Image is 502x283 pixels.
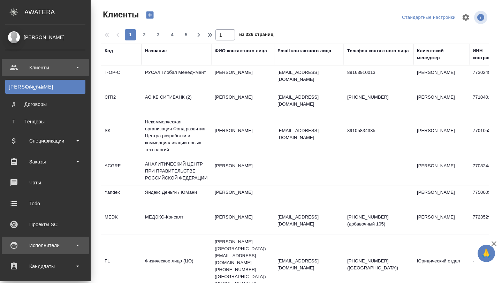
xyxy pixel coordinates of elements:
[277,258,340,271] p: [EMAIL_ADDRESS][DOMAIN_NAME]
[413,90,469,115] td: [PERSON_NAME]
[413,66,469,90] td: [PERSON_NAME]
[9,118,82,125] div: Тендеры
[101,185,142,210] td: Yandex
[101,210,142,235] td: MEDK
[167,29,178,40] button: 4
[142,254,211,278] td: Физическое лицо (ЦО)
[142,185,211,210] td: Яндекс Деньги / ЮМани
[457,9,474,26] span: Настроить таблицу
[24,5,91,19] div: AWATERA
[347,258,410,271] p: [PHONE_NUMBER] ([GEOGRAPHIC_DATA])
[5,261,85,271] div: Кандидаты
[5,136,85,146] div: Спецификации
[347,127,410,134] p: 89105834335
[277,47,331,54] div: Email контактного лица
[101,66,142,90] td: T-OP-C
[5,177,85,188] div: Чаты
[413,124,469,148] td: [PERSON_NAME]
[142,9,158,21] button: Создать
[5,240,85,251] div: Исполнители
[215,47,267,54] div: ФИО контактного лица
[167,31,178,38] span: 4
[277,69,340,83] p: [EMAIL_ADDRESS][DOMAIN_NAME]
[101,254,142,278] td: FL
[5,219,85,230] div: Проекты SC
[9,83,82,90] div: Клиенты
[2,216,89,233] a: Проекты SC
[474,11,489,24] span: Посмотреть информацию
[413,254,469,278] td: Юридический отдел
[478,245,495,262] button: 🙏
[417,47,466,61] div: Клиентский менеджер
[413,159,469,183] td: [PERSON_NAME]
[347,69,410,76] p: 89163910013
[347,214,410,228] p: [PHONE_NUMBER] (добавочный 105)
[145,47,167,54] div: Название
[105,47,113,54] div: Код
[142,210,211,235] td: МЕДЭКС-Консалт
[5,62,85,73] div: Клиенты
[153,29,164,40] button: 3
[5,80,85,94] a: [PERSON_NAME]Клиенты
[5,97,85,111] a: ДДоговоры
[101,90,142,115] td: CITI2
[142,157,211,185] td: АНАЛИТИЧЕСКИЙ ЦЕНТР ПРИ ПРАВИТЕЛЬСТВЕ РОССИЙСКОЙ ФЕДЕРАЦИИ
[9,101,82,108] div: Договоры
[2,195,89,212] a: Todo
[181,29,192,40] button: 5
[5,33,85,41] div: [PERSON_NAME]
[101,124,142,148] td: SK
[101,159,142,183] td: ACGRF
[211,210,274,235] td: [PERSON_NAME]
[2,174,89,191] a: Чаты
[413,185,469,210] td: [PERSON_NAME]
[347,47,409,54] div: Телефон контактного лица
[5,198,85,209] div: Todo
[400,12,457,23] div: split button
[239,30,273,40] span: из 326 страниц
[139,31,150,38] span: 2
[139,29,150,40] button: 2
[142,66,211,90] td: РУСАЛ Глобал Менеджмент
[142,90,211,115] td: АО КБ СИТИБАНК (2)
[181,31,192,38] span: 5
[101,9,139,20] span: Клиенты
[480,246,492,261] span: 🙏
[5,156,85,167] div: Заказы
[142,115,211,157] td: Некоммерческая организация Фонд развития Центра разработки и коммерциализации новых технологий
[153,31,164,38] span: 3
[347,94,410,101] p: [PHONE_NUMBER]
[277,94,340,108] p: [EMAIL_ADDRESS][DOMAIN_NAME]
[211,159,274,183] td: [PERSON_NAME]
[413,210,469,235] td: [PERSON_NAME]
[211,90,274,115] td: [PERSON_NAME]
[5,115,85,129] a: ТТендеры
[211,124,274,148] td: [PERSON_NAME]
[211,185,274,210] td: [PERSON_NAME]
[211,66,274,90] td: [PERSON_NAME]
[277,214,340,228] p: [EMAIL_ADDRESS][DOMAIN_NAME]
[277,127,340,141] p: [EMAIL_ADDRESS][DOMAIN_NAME]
